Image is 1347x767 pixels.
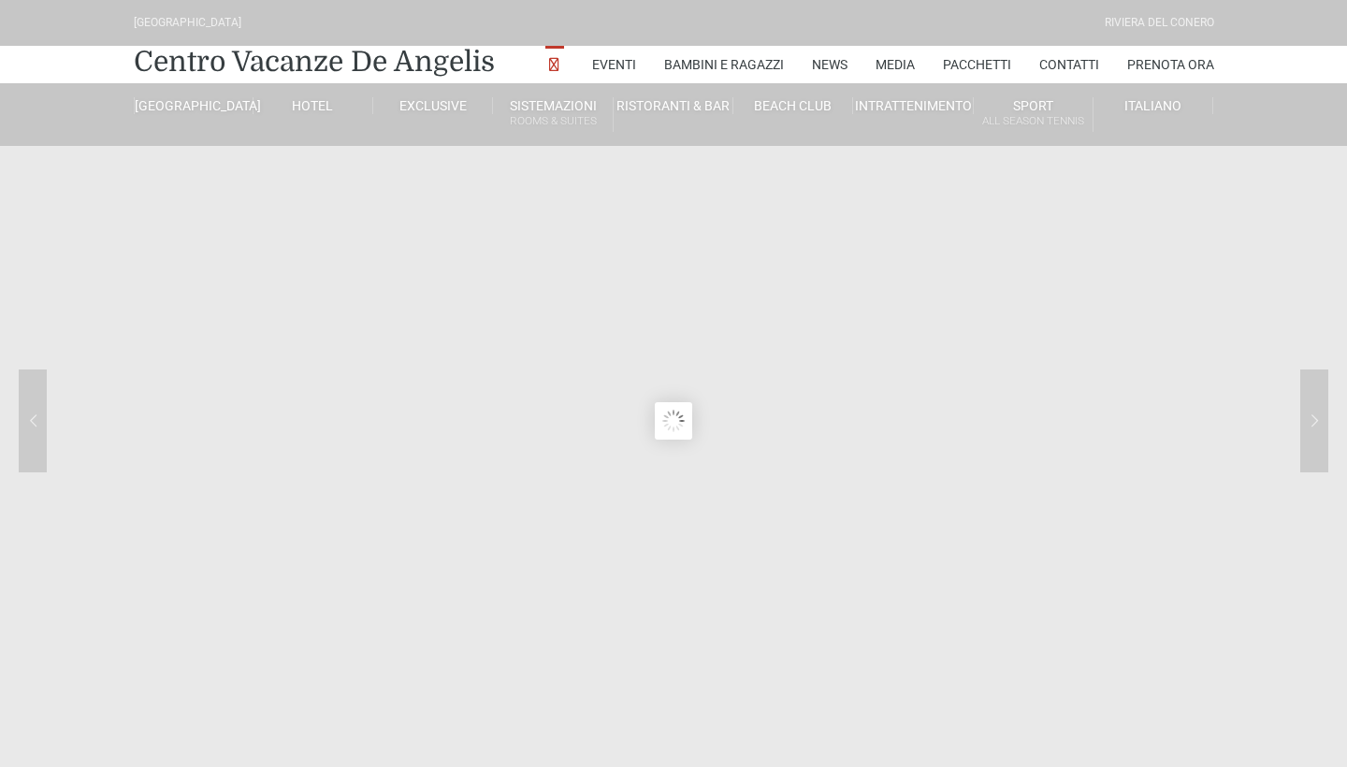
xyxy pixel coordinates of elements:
a: Prenota Ora [1127,46,1214,83]
a: Hotel [253,97,373,114]
a: Ristoranti & Bar [614,97,733,114]
a: Exclusive [373,97,493,114]
a: Beach Club [733,97,853,114]
small: Rooms & Suites [493,112,612,130]
a: [GEOGRAPHIC_DATA] [134,97,253,114]
a: Italiano [1094,97,1213,114]
div: Riviera Del Conero [1105,14,1214,32]
a: Intrattenimento [853,97,973,114]
small: All Season Tennis [974,112,1093,130]
a: SportAll Season Tennis [974,97,1094,132]
a: Contatti [1039,46,1099,83]
div: [GEOGRAPHIC_DATA] [134,14,241,32]
a: SistemazioniRooms & Suites [493,97,613,132]
a: Centro Vacanze De Angelis [134,43,495,80]
span: Italiano [1124,98,1181,113]
a: Pacchetti [943,46,1011,83]
a: News [812,46,847,83]
a: Eventi [592,46,636,83]
a: Bambini e Ragazzi [664,46,784,83]
a: Media [876,46,915,83]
